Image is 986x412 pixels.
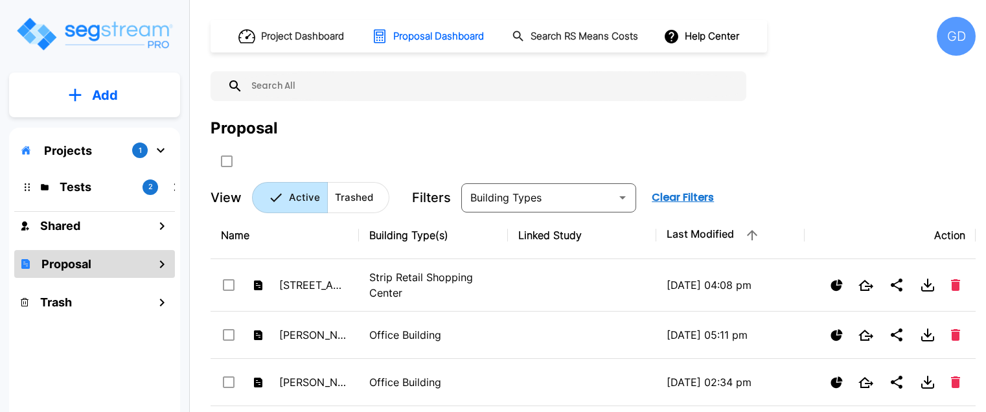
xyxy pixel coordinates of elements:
button: Download [915,272,941,298]
h1: Search RS Means Costs [531,29,638,44]
div: Name [221,227,349,243]
button: Show Proposal Tiers [825,274,848,297]
button: Active [252,182,328,213]
p: Strip Retail Shopping Center [369,269,497,301]
button: Open New Tab [853,325,878,346]
button: Trashed [327,182,389,213]
h1: Project Dashboard [261,29,344,44]
button: Project Dashboard [233,22,351,51]
th: Linked Study [508,212,656,259]
p: Filters [412,188,451,207]
p: Active [289,190,320,205]
button: Search RS Means Costs [507,24,645,49]
h1: Proposal Dashboard [393,29,484,44]
p: View [211,188,242,207]
button: Download [915,322,941,348]
p: [DATE] 02:34 pm [667,374,794,390]
button: Share [884,322,910,348]
button: Open [613,189,632,207]
button: Show Proposal Tiers [825,371,848,394]
img: Logo [15,16,174,52]
th: Action [805,212,976,259]
button: Open New Tab [853,275,878,296]
button: Delete [946,371,965,393]
button: SelectAll [214,148,240,174]
p: Projects [44,142,92,159]
div: Platform [252,182,389,213]
h1: Trash [40,293,72,311]
p: Add [92,86,118,105]
div: Proposal [211,117,278,140]
button: Share [884,272,910,298]
p: Office Building [369,374,497,390]
p: [PERSON_NAME] Drive Test [279,327,349,343]
p: Tests [60,178,132,196]
div: GD [937,17,976,56]
button: Share [884,369,910,395]
p: Trashed [335,190,373,205]
button: Proposal Dashboard [367,23,491,50]
button: Download [915,369,941,395]
p: 2 [148,181,153,192]
p: Office Building [369,327,497,343]
p: [DATE] 04:08 pm [667,277,794,293]
th: Building Type(s) [359,212,507,259]
h1: Proposal [41,255,91,273]
button: Help Center [661,24,744,49]
input: Building Types [465,189,611,207]
p: [DATE] 05:11 pm [667,327,794,343]
h1: Shared [40,217,80,235]
button: Show Proposal Tiers [825,324,848,347]
input: Search All [243,71,740,101]
th: Last Modified [656,212,805,259]
button: Open New Tab [853,372,878,393]
button: Delete [946,274,965,296]
p: [PERSON_NAME] Drive Test [279,374,349,390]
button: Add [9,76,180,114]
p: 1 [139,145,142,156]
p: [STREET_ADDRESS] [279,277,349,293]
button: Delete [946,324,965,346]
button: Clear Filters [647,185,719,211]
